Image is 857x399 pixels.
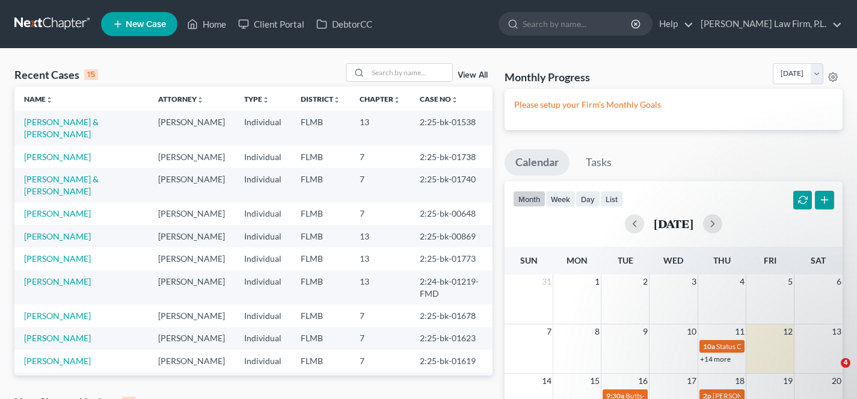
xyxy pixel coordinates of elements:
[235,373,291,395] td: Individual
[811,255,826,265] span: Sat
[291,350,350,372] td: FLMB
[46,96,53,104] i: unfold_more
[24,117,99,139] a: [PERSON_NAME] & [PERSON_NAME]
[350,146,410,168] td: 7
[149,111,235,145] td: [PERSON_NAME]
[126,20,166,29] span: New Case
[368,64,452,81] input: Search by name...
[291,168,350,202] td: FLMB
[24,333,91,343] a: [PERSON_NAME]
[541,274,553,289] span: 31
[24,276,91,286] a: [PERSON_NAME]
[235,327,291,350] td: Individual
[686,374,698,388] span: 17
[291,247,350,270] td: FLMB
[410,270,493,305] td: 2:24-bk-01219-FMD
[149,373,235,395] td: [PERSON_NAME]
[350,225,410,247] td: 13
[149,225,235,247] td: [PERSON_NAME]
[24,152,91,162] a: [PERSON_NAME]
[24,231,91,241] a: [PERSON_NAME]
[350,327,410,350] td: 7
[567,255,588,265] span: Mon
[244,94,269,104] a: Typeunfold_more
[513,191,545,207] button: month
[637,374,649,388] span: 16
[310,13,378,35] a: DebtorCC
[600,191,623,207] button: list
[764,255,776,265] span: Fri
[350,270,410,305] td: 13
[410,225,493,247] td: 2:25-bk-00869
[575,149,622,176] a: Tasks
[523,13,633,35] input: Search by name...
[235,111,291,145] td: Individual
[458,71,488,79] a: View All
[410,247,493,270] td: 2:25-bk-01773
[291,270,350,305] td: FLMB
[149,168,235,202] td: [PERSON_NAME]
[663,255,683,265] span: Wed
[642,274,649,289] span: 2
[653,13,693,35] a: Help
[618,255,633,265] span: Tue
[262,96,269,104] i: unfold_more
[690,274,698,289] span: 3
[149,305,235,327] td: [PERSON_NAME]
[350,350,410,372] td: 7
[158,94,204,104] a: Attorneyunfold_more
[149,247,235,270] td: [PERSON_NAME]
[410,168,493,202] td: 2:25-bk-01740
[350,305,410,327] td: 7
[149,203,235,225] td: [PERSON_NAME]
[149,350,235,372] td: [PERSON_NAME]
[594,324,601,339] span: 8
[291,373,350,395] td: FLMB
[24,356,91,366] a: [PERSON_NAME]
[235,270,291,305] td: Individual
[197,96,204,104] i: unfold_more
[235,247,291,270] td: Individual
[739,274,746,289] span: 4
[410,327,493,350] td: 2:25-bk-01623
[545,191,576,207] button: week
[24,174,99,196] a: [PERSON_NAME] & [PERSON_NAME]
[410,146,493,168] td: 2:25-bk-01738
[713,255,731,265] span: Thu
[541,374,553,388] span: 14
[594,274,601,289] span: 1
[24,94,53,104] a: Nameunfold_more
[350,247,410,270] td: 13
[360,94,401,104] a: Chapterunfold_more
[734,374,746,388] span: 18
[291,225,350,247] td: FLMB
[235,203,291,225] td: Individual
[235,146,291,168] td: Individual
[84,69,98,80] div: 15
[410,111,493,145] td: 2:25-bk-01538
[841,358,850,368] span: 4
[576,191,600,207] button: day
[181,13,232,35] a: Home
[291,327,350,350] td: FLMB
[291,111,350,145] td: FLMB
[520,255,538,265] span: Sun
[816,358,845,387] iframe: Intercom live chat
[333,96,340,104] i: unfold_more
[14,67,98,82] div: Recent Cases
[410,373,493,395] td: 2:25-bk-01572
[235,305,291,327] td: Individual
[654,217,693,230] h2: [DATE]
[149,146,235,168] td: [PERSON_NAME]
[350,168,410,202] td: 7
[24,311,91,321] a: [PERSON_NAME]
[235,225,291,247] td: Individual
[782,374,794,388] span: 19
[505,149,570,176] a: Calendar
[149,327,235,350] td: [PERSON_NAME]
[350,111,410,145] td: 13
[410,203,493,225] td: 2:25-bk-00648
[410,350,493,372] td: 2:25-bk-01619
[291,203,350,225] td: FLMB
[149,270,235,305] td: [PERSON_NAME]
